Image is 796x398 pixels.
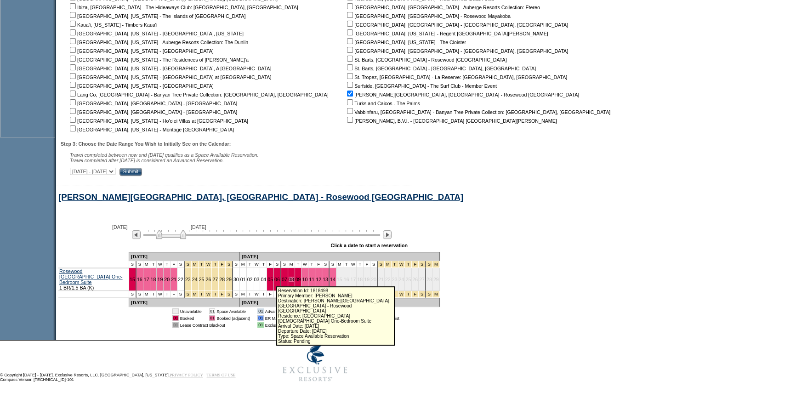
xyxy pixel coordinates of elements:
td: [DATE] [240,252,440,261]
a: 23 [185,277,191,282]
td: 26 [412,268,419,291]
td: W [157,291,164,298]
a: 26 [205,277,211,282]
td: New Year's [433,291,440,298]
td: Booked [180,315,202,321]
a: 07 [282,277,287,282]
td: F [171,261,177,268]
td: 18 [357,268,364,291]
td: Thanksgiving [212,261,219,268]
nobr: St. Barts, [GEOGRAPHIC_DATA] - Rosewood [GEOGRAPHIC_DATA] [345,57,506,63]
td: 01 [172,308,178,314]
td: Christmas [398,291,405,298]
td: Exclusive Getaways [265,322,307,328]
td: Unavailable [180,308,202,314]
nobr: Travel completed after [DATE] is considered an Advanced Reservation. [70,158,224,163]
td: 01 [257,322,263,328]
a: 12 [316,277,321,282]
nobr: [PERSON_NAME], B.V.I. - [GEOGRAPHIC_DATA] [GEOGRAPHIC_DATA][PERSON_NAME] [345,118,557,124]
td: Christmas [392,291,398,298]
nobr: [GEOGRAPHIC_DATA], [US_STATE] - The Islands of [GEOGRAPHIC_DATA] [68,13,245,19]
a: 05 [267,277,273,282]
td: T [295,261,302,268]
a: 17 [144,277,149,282]
td: S [233,291,240,298]
td: S [281,261,288,268]
td: 16 [343,268,350,291]
td: New Year's [433,261,440,268]
td: 20 [370,268,378,291]
td: S [330,261,336,268]
a: Rosewood [GEOGRAPHIC_DATA] One-Bedroom Suite [59,268,123,285]
td: F [364,261,370,268]
a: 22 [178,277,183,282]
td: 23 [392,268,398,291]
nobr: [GEOGRAPHIC_DATA], [GEOGRAPHIC_DATA] - Rosewood Mayakoba [345,13,511,19]
div: Click a date to start a reservation [330,243,408,248]
td: S [274,291,281,298]
a: 28 [219,277,225,282]
nobr: Lang Co, [GEOGRAPHIC_DATA] - Banyan Tree Private Collection: [GEOGRAPHIC_DATA], [GEOGRAPHIC_DATA] [68,92,329,97]
td: S [129,261,136,268]
a: 11 [309,277,314,282]
td: 1 BR/1.5 BA (K) [58,268,129,291]
td: Christmas [412,261,419,268]
td: T [247,261,254,268]
td: 21 [378,268,385,291]
td: Thanksgiving [185,261,192,268]
td: Thanksgiving [185,291,192,298]
a: 03 [254,277,259,282]
a: 01 [240,277,246,282]
a: 21 [171,277,176,282]
td: Christmas [398,261,405,268]
a: TERMS OF USE [207,373,236,377]
td: [DATE] [129,252,240,261]
a: 19 [157,277,163,282]
td: 01 [172,322,178,328]
nobr: [GEOGRAPHIC_DATA], [US_STATE] - The Residences of [PERSON_NAME]'a [68,57,249,63]
td: T [308,261,315,268]
td: 15 [336,268,343,291]
td: Booked (adjacent) [216,315,250,321]
td: Christmas [412,291,419,298]
td: S [274,261,281,268]
td: T [357,261,364,268]
a: 02 [247,277,253,282]
td: 01 [172,315,178,321]
nobr: [GEOGRAPHIC_DATA], [GEOGRAPHIC_DATA] - [GEOGRAPHIC_DATA], [GEOGRAPHIC_DATA] [345,48,568,54]
td: T [164,261,171,268]
input: Submit [119,168,142,176]
td: 24 [398,268,405,291]
td: F [315,261,322,268]
nobr: [GEOGRAPHIC_DATA], [GEOGRAPHIC_DATA] - [GEOGRAPHIC_DATA], [GEOGRAPHIC_DATA] [345,22,568,28]
td: T [150,291,157,298]
td: 22 [385,268,392,291]
td: Christmas [385,261,392,268]
td: 01 [209,308,215,314]
nobr: [GEOGRAPHIC_DATA], [US_STATE] - [GEOGRAPHIC_DATA] [68,48,214,54]
b: Step 3: Choose the Date Range You Wish to Initially See on the Calendar: [61,141,231,147]
td: T [247,291,254,298]
td: 01 [257,308,263,314]
td: Advanced Reservation [265,308,307,314]
nobr: [GEOGRAPHIC_DATA], [US_STATE] - [GEOGRAPHIC_DATA] at [GEOGRAPHIC_DATA] [68,74,271,80]
td: [DATE] [129,298,240,307]
td: New Year's [426,291,433,298]
a: 04 [261,277,266,282]
td: Thanksgiving [192,261,199,268]
td: New Year's [426,261,433,268]
td: Thanksgiving [199,291,205,298]
td: Christmas [419,291,426,298]
a: 14 [330,277,335,282]
td: S [136,291,143,298]
td: Thanksgiving [226,291,233,298]
td: Thanksgiving [219,261,226,268]
td: Thanksgiving [192,291,199,298]
td: W [157,261,164,268]
span: Travel completed between now and [DATE] qualifies as a Space Available Reservation. [70,152,259,158]
td: 25 [405,268,412,291]
td: Thanksgiving [226,261,233,268]
span: [DATE] [191,224,206,230]
img: Exclusive Resorts [274,341,356,387]
td: Thanksgiving [205,261,212,268]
